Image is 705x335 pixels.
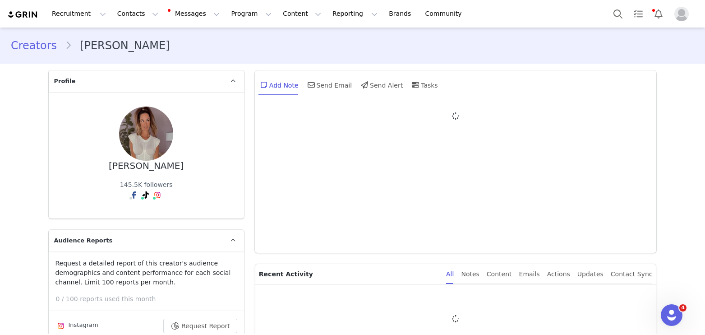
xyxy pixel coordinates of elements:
[56,294,244,304] p: 0 / 100 reports used this month
[55,321,98,331] div: Instagram
[487,264,512,284] div: Content
[154,191,161,199] img: instagram.svg
[277,4,327,24] button: Content
[359,74,403,96] div: Send Alert
[109,161,184,171] div: [PERSON_NAME]
[661,304,682,326] iframe: Intercom live chat
[674,7,689,21] img: placeholder-profile.jpg
[57,322,65,330] img: instagram.svg
[611,264,653,284] div: Contact Sync
[669,7,698,21] button: Profile
[420,4,471,24] a: Community
[163,319,237,333] button: Request Report
[649,4,668,24] button: Notifications
[226,4,277,24] button: Program
[164,4,225,24] button: Messages
[54,236,113,245] span: Audience Reports
[577,264,604,284] div: Updates
[11,37,65,54] a: Creators
[54,77,76,86] span: Profile
[679,304,687,312] span: 4
[112,4,164,24] button: Contacts
[628,4,648,24] a: Tasks
[410,74,438,96] div: Tasks
[46,4,111,24] button: Recruitment
[120,180,173,190] div: 145.5K followers
[383,4,419,24] a: Brands
[119,107,173,161] img: f2e2567b-e681-4ef9-a4cd-2194dcc96e71.jpg
[327,4,383,24] button: Reporting
[608,4,628,24] button: Search
[306,74,352,96] div: Send Email
[519,264,540,284] div: Emails
[7,10,39,19] img: grin logo
[547,264,570,284] div: Actions
[461,264,479,284] div: Notes
[258,74,299,96] div: Add Note
[55,259,237,287] p: Request a detailed report of this creator's audience demographics and content performance for eac...
[446,264,454,284] div: All
[259,264,439,284] p: Recent Activity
